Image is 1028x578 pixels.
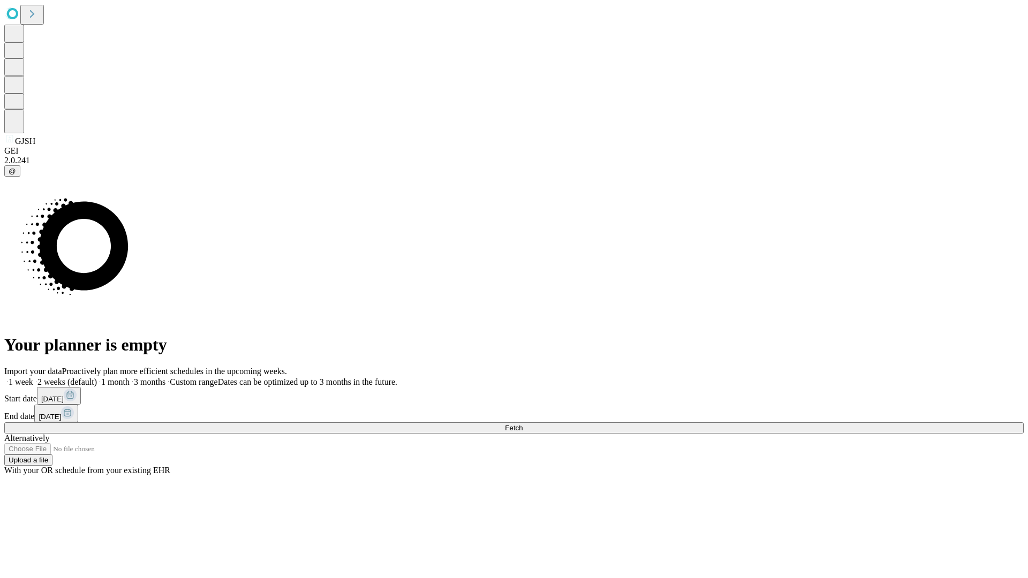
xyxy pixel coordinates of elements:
span: @ [9,167,16,175]
span: Fetch [505,424,523,432]
div: Start date [4,387,1024,405]
span: 1 month [101,377,130,386]
div: 2.0.241 [4,156,1024,165]
span: Custom range [170,377,217,386]
h1: Your planner is empty [4,335,1024,355]
span: 2 weeks (default) [37,377,97,386]
button: Upload a file [4,454,52,466]
span: [DATE] [41,395,64,403]
button: Fetch [4,422,1024,433]
button: [DATE] [37,387,81,405]
button: @ [4,165,20,177]
span: Proactively plan more efficient schedules in the upcoming weeks. [62,367,287,376]
span: Alternatively [4,433,49,443]
span: 1 week [9,377,33,386]
span: [DATE] [39,413,61,421]
span: GJSH [15,136,35,146]
span: Import your data [4,367,62,376]
div: End date [4,405,1024,422]
div: GEI [4,146,1024,156]
span: With your OR schedule from your existing EHR [4,466,170,475]
button: [DATE] [34,405,78,422]
span: Dates can be optimized up to 3 months in the future. [218,377,397,386]
span: 3 months [134,377,165,386]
